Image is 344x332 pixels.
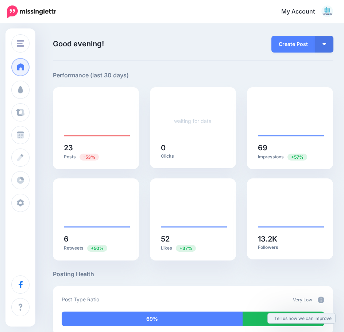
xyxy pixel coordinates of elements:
span: Good evening! [53,39,104,48]
h5: 13.2K [258,235,322,243]
h5: 23 [64,144,128,151]
h5: Posting Health [53,270,333,279]
p: Retweets [64,244,128,251]
p: Clicks [161,153,225,159]
h5: 6 [64,235,128,243]
a: Tell us how we can improve [268,313,335,323]
div: 69% of your posts in the last 30 days have been from Drip Campaigns [62,312,243,326]
span: Previous period: 44 [287,154,307,161]
span: Previous period: 49 [80,154,99,161]
p: Impressions [258,153,322,160]
a: waiting for data [174,118,212,124]
img: info-circle-grey.png [318,297,324,303]
img: arrow-down-white.png [322,43,326,45]
h5: Performance (last 30 days) [53,71,129,80]
span: Very Low [293,297,312,302]
h5: 0 [161,144,225,151]
span: Previous period: 38 [176,245,196,252]
p: Likes [161,244,225,251]
img: menu.png [17,40,24,47]
h5: 52 [161,235,225,243]
img: Missinglettr [7,5,56,18]
a: My Account [274,3,333,21]
a: Create Post [271,36,315,53]
p: Post Type Ratio [62,295,99,304]
h5: 69 [258,144,322,151]
p: Followers [258,244,322,250]
div: 31% of your posts in the last 30 days were manually created (i.e. were not from Drip Campaigns or... [243,312,324,326]
p: Posts [64,153,128,160]
span: Previous period: 4 [87,245,107,252]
